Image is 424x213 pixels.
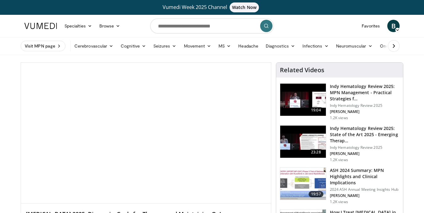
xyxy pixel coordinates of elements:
[330,187,399,192] p: 2024 ASH Annual Meeting Insights Hub
[280,125,399,162] a: 23:28 Indy Hematology Review 2025: State of the Art 2025 - Emerging Therap… Indy Hematology Revie...
[330,193,399,198] p: [PERSON_NAME]
[330,145,399,150] p: Indy Hematology Review 2025
[387,20,400,32] a: B
[330,103,399,108] p: Indy Hematology Review 2025
[230,2,259,12] span: Watch Now
[330,115,348,120] p: 1.2K views
[280,84,326,116] img: e94d6f02-5ecd-4bbb-bb87-02090c75355e.150x105_q85_crop-smart_upscale.jpg
[330,109,399,114] p: [PERSON_NAME]
[280,168,326,200] img: 3c4b7c2a-69c6-445a-afdf-d751ca9cb775.150x105_q85_crop-smart_upscale.jpg
[24,23,57,29] img: VuMedi Logo
[330,125,399,144] h3: Indy Hematology Review 2025: State of the Art 2025 - Emerging Therap…
[163,4,261,10] span: Vumedi Week 2025 Channel
[21,41,65,51] a: Visit MPN page
[71,40,117,52] a: Cerebrovascular
[280,83,399,120] a: 19:04 Indy Hematology Review 2025: MPN Management - Practical Strategies f… Indy Hematology Revie...
[180,40,215,52] a: Movement
[332,40,376,52] a: Neuromuscular
[235,40,262,52] a: Headache
[117,40,150,52] a: Cognitive
[280,167,399,204] a: 19:57 ASH 2024 Summary: MPN Highlights and Clinical Implications 2024 ASH Annual Meeting Insights...
[215,40,235,52] a: MS
[280,126,326,158] img: dfecf537-d4a4-4a47-8610-d62fe50ce9e0.150x105_q85_crop-smart_upscale.jpg
[330,157,348,162] p: 1.2K views
[376,40,409,52] a: Oncology
[262,40,299,52] a: Diagnostics
[21,63,271,203] video-js: Video Player
[280,66,324,74] h4: Related Videos
[150,40,180,52] a: Seizures
[25,2,399,12] a: Vumedi Week 2025 ChannelWatch Now
[330,83,399,102] h3: Indy Hematology Review 2025: MPN Management - Practical Strategies f…
[330,199,348,204] p: 1.2K views
[330,167,399,186] h3: ASH 2024 Summary: MPN Highlights and Clinical Implications
[61,20,96,32] a: Specialties
[96,20,124,32] a: Browse
[299,40,332,52] a: Infections
[358,20,384,32] a: Favorites
[309,191,323,197] span: 19:57
[309,107,323,113] span: 19:04
[330,151,399,156] p: [PERSON_NAME]
[150,19,274,33] input: Search topics, interventions
[309,149,323,155] span: 23:28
